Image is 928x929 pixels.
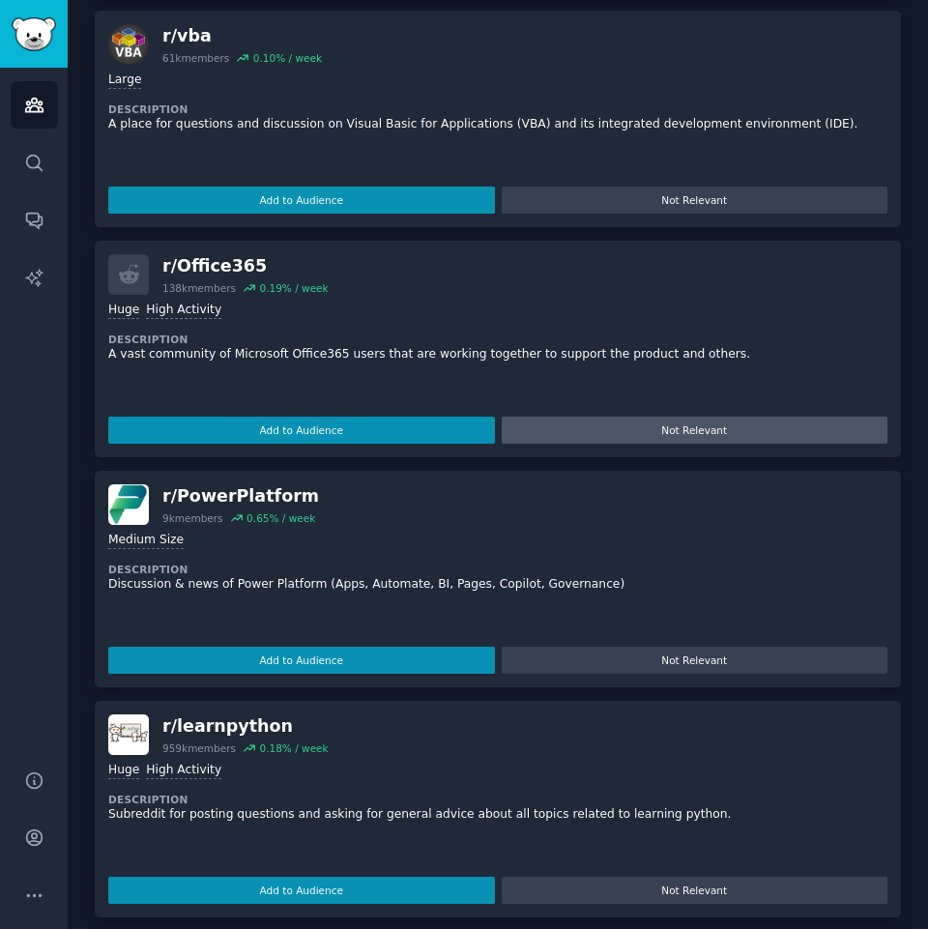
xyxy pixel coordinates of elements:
[162,484,319,508] div: r/ PowerPlatform
[162,511,223,525] div: 9k members
[108,72,141,90] div: Large
[162,254,329,278] div: r/ Office365
[108,877,495,904] button: Add to Audience
[259,281,328,295] div: 0.19 % / week
[246,511,315,525] div: 0.65 % / week
[146,762,221,780] div: High Activity
[12,17,56,51] img: GummySearch logo
[502,647,888,674] button: Not Relevant
[108,532,184,550] div: Medium Size
[108,187,495,214] button: Add to Audience
[162,281,236,295] div: 138k members
[108,333,887,346] dt: Description
[502,877,888,904] button: Not Relevant
[108,116,887,133] p: A place for questions and discussion on Visual Basic for Applications (VBA) and its integrated de...
[108,793,887,806] dt: Description
[108,24,149,65] img: vba
[108,576,887,594] p: Discussion & news of Power Platform (Apps, Automate, BI, Pages, Copilot, Governance)
[502,187,888,214] button: Not Relevant
[108,563,887,576] dt: Description
[108,806,887,824] p: Subreddit for posting questions and asking for general advice about all topics related to learnin...
[162,714,329,739] div: r/ learnpython
[108,647,495,674] button: Add to Audience
[162,24,322,48] div: r/ vba
[108,714,149,755] img: learnpython
[253,51,322,65] div: 0.10 % / week
[502,417,888,444] button: Not Relevant
[162,741,236,755] div: 959k members
[108,484,149,525] img: PowerPlatform
[108,417,495,444] button: Add to Audience
[108,102,887,116] dt: Description
[259,741,328,755] div: 0.18 % / week
[146,302,221,320] div: High Activity
[108,762,139,780] div: Huge
[108,346,887,363] p: A vast community of Microsoft Office365 users that are working together to support the product an...
[108,302,139,320] div: Huge
[162,51,229,65] div: 61k members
